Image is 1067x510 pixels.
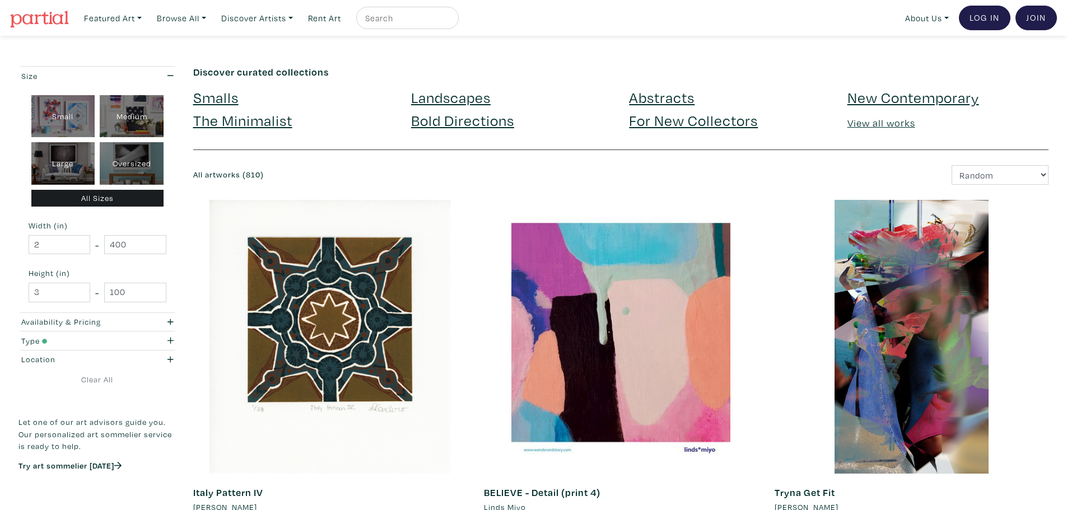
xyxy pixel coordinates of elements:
a: Abstracts [629,87,695,107]
div: Large [31,142,95,185]
a: Try art sommelier [DATE] [18,460,122,471]
button: Size [18,67,176,85]
button: Location [18,350,176,369]
a: For New Collectors [629,110,758,130]
div: Availability & Pricing [21,316,132,328]
a: The Minimalist [193,110,292,130]
a: BELIEVE - Detail (print 4) [484,486,600,499]
div: Location [21,353,132,366]
a: Smalls [193,87,239,107]
a: Tryna Get Fit [775,486,835,499]
a: Rent Art [303,7,346,30]
div: Size [21,70,132,82]
span: - [95,237,99,252]
h6: All artworks (810) [193,170,613,180]
a: Featured Art [79,7,147,30]
a: Italy Pattern IV [193,486,263,499]
div: Type [21,335,132,347]
h6: Discover curated collections [193,66,1049,78]
small: Width (in) [29,222,166,230]
a: View all works [847,116,915,129]
div: Medium [100,95,164,138]
a: About Us [900,7,954,30]
a: Discover Artists [216,7,298,30]
button: Availability & Pricing [18,313,176,331]
div: All Sizes [31,190,164,207]
a: Bold Directions [411,110,514,130]
button: Type [18,331,176,350]
iframe: Customer reviews powered by Trustpilot [18,483,176,506]
small: Height (in) [29,269,166,277]
a: Log In [959,6,1010,30]
a: Join [1015,6,1057,30]
div: Oversized [100,142,164,185]
div: Small [31,95,95,138]
p: Let one of our art advisors guide you. Our personalized art sommelier service is ready to help. [18,416,176,452]
input: Search [364,11,448,25]
a: New Contemporary [847,87,979,107]
a: Clear All [18,373,176,386]
a: Landscapes [411,87,491,107]
a: Browse All [152,7,211,30]
span: - [95,285,99,300]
